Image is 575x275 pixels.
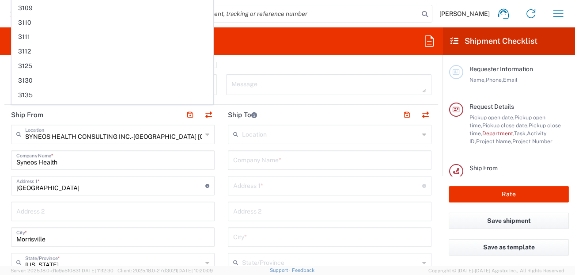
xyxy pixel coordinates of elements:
span: Project Number [512,138,552,145]
span: Project Name, [476,138,512,145]
h2: Ship To [228,111,257,119]
h2: Ship From [11,111,43,119]
span: Client: 2025.18.0-27d3021 [117,268,213,273]
a: Support [270,267,292,273]
span: Pickup close date, [482,122,529,129]
span: Ship From [469,164,498,172]
span: 3125 [12,59,213,73]
button: Save as template [449,239,569,256]
span: 3136 [12,103,213,116]
h2: Desktop Shipment Request [11,36,112,46]
span: 3130 [12,74,213,88]
button: Rate [449,186,569,202]
span: Department, [482,130,514,137]
input: Shipment, tracking or reference number [190,5,419,22]
span: 3135 [12,88,213,102]
span: Request Details [469,103,514,110]
span: [PERSON_NAME] [439,10,490,18]
span: [DATE] 11:12:30 [80,268,113,273]
span: Copyright © [DATE]-[DATE] Agistix Inc., All Rights Reserved [428,267,564,275]
span: Pickup open date, [469,114,514,121]
span: Phone, [486,76,503,83]
span: Name, [469,76,486,83]
span: Server: 2025.18.0-d1e9a510831 [11,268,113,273]
h2: Shipment Checklist [450,36,537,46]
span: Email [503,76,518,83]
span: Task, [514,130,527,137]
span: Requester Information [469,65,533,73]
span: [DATE] 10:20:09 [177,268,213,273]
span: Company Name, [469,176,511,182]
a: Feedback [292,267,314,273]
button: Save shipment [449,213,569,229]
